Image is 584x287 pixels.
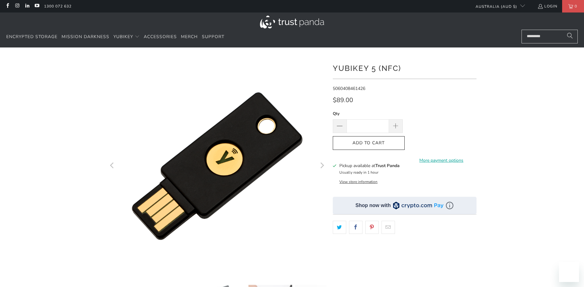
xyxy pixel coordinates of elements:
[181,30,198,44] a: Merch
[181,34,198,40] span: Merch
[24,4,30,9] a: Trust Panda Australia on LinkedIn
[260,16,324,28] img: Trust Panda Australia
[113,30,140,44] summary: YubiKey
[6,30,57,44] a: Encrypted Storage
[144,30,177,44] a: Accessories
[339,141,398,146] span: Add to Cart
[202,34,224,40] span: Support
[6,30,224,44] nav: Translation missing: en.navigation.header.main_nav
[339,179,377,184] button: View store information
[6,34,57,40] span: Encrypted Storage
[407,157,477,164] a: More payment options
[108,57,327,275] a: YubiKey 5 (NFC) - Trust Panda
[339,170,378,175] small: Usually ready in 1 hour
[107,57,117,275] button: Previous
[333,96,353,104] span: $89.00
[144,34,177,40] span: Accessories
[562,30,578,43] button: Search
[339,162,400,169] h3: Pickup available at
[5,4,10,9] a: Trust Panda Australia on Facebook
[537,3,557,10] a: Login
[365,221,379,234] a: Share this on Pinterest
[559,262,579,282] iframe: Button to launch messaging window
[333,221,346,234] a: Share this on Twitter
[14,4,20,9] a: Trust Panda Australia on Instagram
[375,163,400,169] b: Trust Panda
[333,86,365,92] span: 5060408461426
[202,30,224,44] a: Support
[333,245,477,258] iframe: Reviews Widget
[333,110,403,117] label: Qty
[62,30,109,44] a: Mission Darkness
[356,202,391,209] div: Shop now with
[34,4,39,9] a: Trust Panda Australia on YouTube
[349,221,362,234] a: Share this on Facebook
[44,3,72,10] a: 1300 072 632
[62,34,109,40] span: Mission Darkness
[522,30,578,43] input: Search...
[333,136,405,150] button: Add to Cart
[317,57,327,275] button: Next
[333,62,477,74] h1: YubiKey 5 (NFC)
[113,34,133,40] span: YubiKey
[382,221,395,234] a: Email this to a friend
